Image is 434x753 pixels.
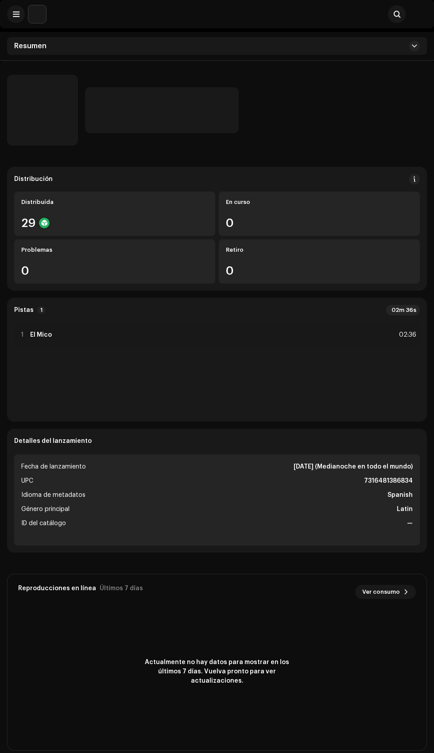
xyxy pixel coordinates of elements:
[14,42,46,50] span: Resumen
[21,476,33,486] span: UPC
[14,438,92,445] strong: Detalles del lanzamiento
[18,585,96,592] div: Reproducciones en línea
[397,330,416,340] div: 02:36
[137,658,297,686] span: Actualmente no hay datos para mostrar en los últimos 7 días. Vuelva pronto para ver actualizaciones.
[294,461,413,472] strong: [DATE] (Medianoche en todo el mundo)
[21,246,208,254] div: Problemas
[21,504,70,515] span: Género principal
[387,490,413,500] strong: Spanish
[28,5,46,23] img: 297a105e-aa6c-4183-9ff4-27133c00f2e2
[409,5,427,23] img: 0d462f34-4dc9-4ba0-b1b5-12fa5d7e29ff
[397,504,413,515] strong: Latin
[37,306,45,314] p-badge: 1
[21,199,208,206] div: Distribuída
[100,585,143,592] div: Últimos 7 días
[355,585,416,599] button: Ver consumo
[21,461,86,472] span: Fecha de lanzamiento
[21,518,66,529] span: ID del catálogo
[226,199,413,206] div: En curso
[30,331,52,338] strong: El Mico
[14,307,34,314] strong: Pistas
[362,583,400,601] span: Ver consumo
[364,476,413,486] strong: 7316481386834
[14,176,53,183] div: Distribución
[21,490,85,500] span: Idioma de metadatos
[407,518,413,529] strong: —
[226,246,413,254] div: Retiro
[386,305,420,315] div: 02m 36s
